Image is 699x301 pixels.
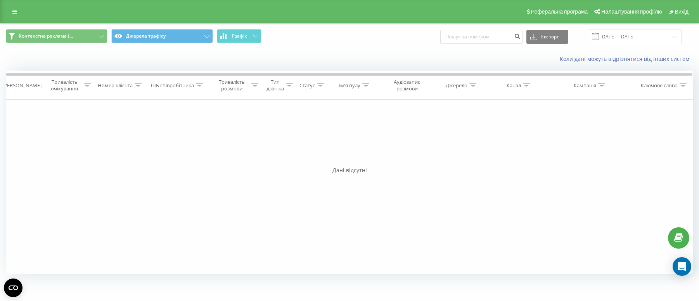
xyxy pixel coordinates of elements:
div: Ім'я пулу [339,82,360,89]
button: Контекстна реклама (... [6,29,107,43]
div: Open Intercom Messenger [673,257,691,276]
div: Номер клієнта [98,82,133,89]
div: Канал [507,82,521,89]
div: Аудіозапис розмови [386,79,428,92]
span: Контекстна реклама (... [19,33,73,39]
div: [PERSON_NAME] [2,82,42,89]
a: Коли дані можуть відрізнятися вiд інших систем [560,55,693,62]
input: Пошук за номером [440,30,523,44]
button: Джерела трафіку [111,29,213,43]
button: Графік [217,29,261,43]
div: Ключове слово [641,82,678,89]
button: Open CMP widget [4,279,22,297]
div: Статус [299,82,315,89]
div: Тривалість розмови [215,79,250,92]
span: Налаштування профілю [601,9,662,15]
div: Дані відсутні [6,166,693,174]
div: Кампанія [574,82,596,89]
span: Графік [232,33,247,39]
button: Експорт [526,30,568,44]
div: Джерело [446,82,467,89]
span: Реферальна програма [531,9,588,15]
div: ПІБ співробітника [151,82,194,89]
div: Тип дзвінка [266,79,284,92]
div: Тривалість очікування [47,79,82,92]
span: Вихід [675,9,689,15]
